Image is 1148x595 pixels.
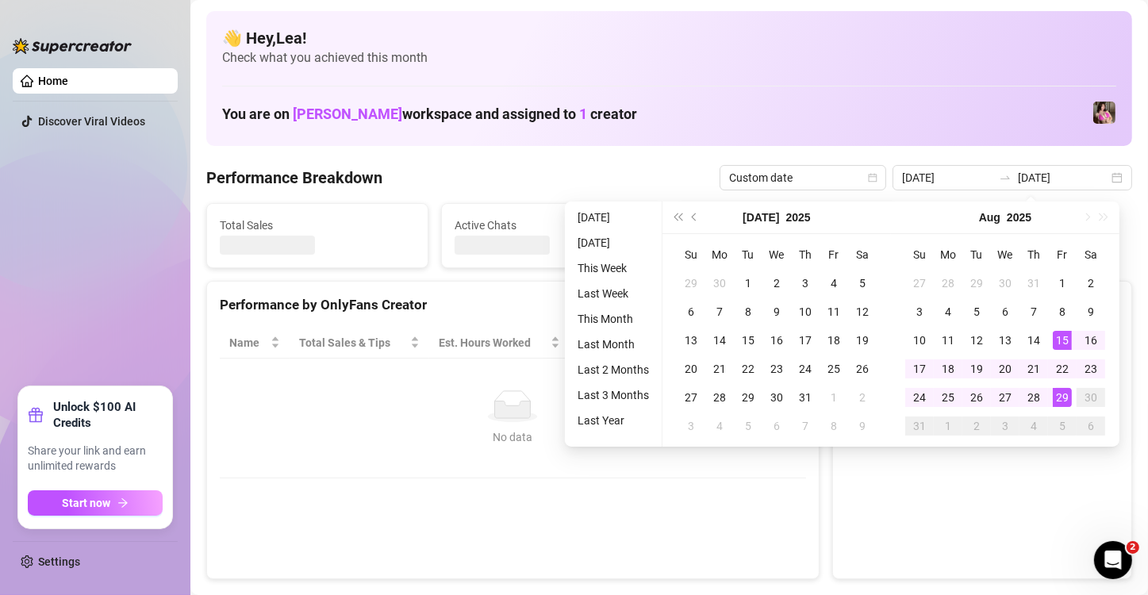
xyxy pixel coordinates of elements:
[220,217,415,234] span: Total Sales
[222,27,1116,49] h4: 👋 Hey, Lea !
[675,328,805,359] th: Chat Conversion
[293,106,402,122] span: [PERSON_NAME]
[579,106,587,122] span: 1
[846,294,1119,316] div: Sales by OnlyFans Creator
[38,75,68,87] a: Home
[28,407,44,423] span: gift
[117,497,129,509] span: arrow-right
[220,328,290,359] th: Name
[220,294,806,316] div: Performance by OnlyFans Creator
[13,38,132,54] img: logo-BBDzfeDw.svg
[1093,102,1115,124] img: Nanner
[729,166,877,190] span: Custom date
[53,399,163,431] strong: Unlock $100 AI Credits
[685,334,783,351] span: Chat Conversion
[28,443,163,474] span: Share your link and earn unlimited rewards
[868,173,877,182] span: calendar
[222,106,637,123] h1: You are on workspace and assigned to creator
[579,334,654,351] span: Sales / Hour
[455,217,650,234] span: Active Chats
[570,328,676,359] th: Sales / Hour
[236,428,790,446] div: No data
[299,334,407,351] span: Total Sales & Tips
[902,169,993,186] input: Start date
[222,49,1116,67] span: Check what you achieved this month
[689,217,885,234] span: Messages Sent
[1127,541,1139,554] span: 2
[999,171,1012,184] span: swap-right
[1094,541,1132,579] iframe: Intercom live chat
[229,334,267,351] span: Name
[999,171,1012,184] span: to
[28,490,163,516] button: Start nowarrow-right
[63,497,111,509] span: Start now
[439,334,547,351] div: Est. Hours Worked
[38,115,145,128] a: Discover Viral Videos
[1018,169,1108,186] input: End date
[206,167,382,189] h4: Performance Breakdown
[38,555,80,568] a: Settings
[290,328,429,359] th: Total Sales & Tips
